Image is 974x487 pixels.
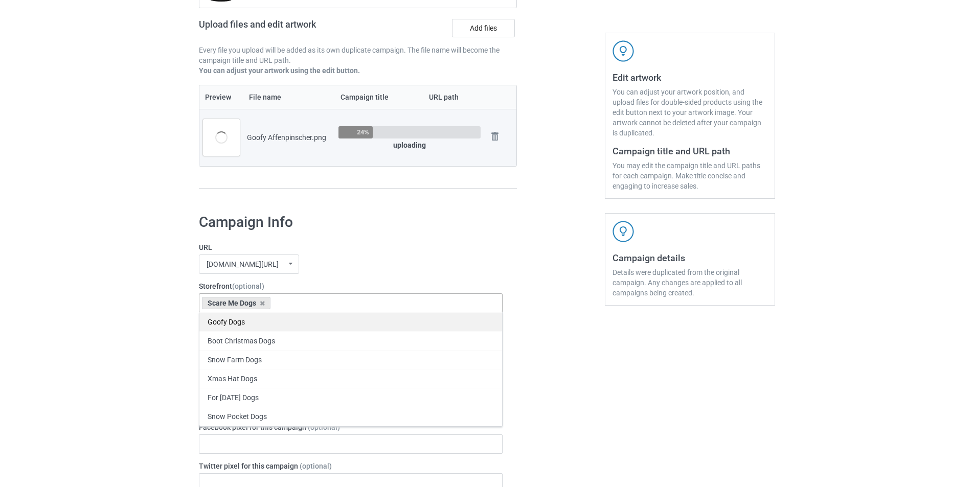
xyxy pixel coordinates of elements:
[613,40,634,62] img: svg+xml;base64,PD94bWwgdmVyc2lvbj0iMS4wIiBlbmNvZGluZz0iVVRGLTgiPz4KPHN2ZyB3aWR0aD0iNDJweCIgaGVpZ2...
[199,461,503,471] label: Twitter pixel for this campaign
[613,145,767,157] h3: Campaign title and URL path
[207,261,279,268] div: [DOMAIN_NAME][URL]
[613,252,767,264] h3: Campaign details
[247,132,331,143] div: Goofy Affenpinscher.png
[199,331,502,350] div: Boot Christmas Dogs
[338,140,481,150] div: uploading
[199,281,503,291] label: Storefront
[199,66,360,75] b: You can adjust your artwork using the edit button.
[613,267,767,298] div: Details were duplicated from the original campaign. Any changes are applied to all campaigns bein...
[199,426,502,445] div: Santa Xmas Dogs
[613,72,767,83] h3: Edit artwork
[199,388,502,407] div: For [DATE] Dogs
[357,129,369,135] div: 24%
[199,45,517,65] p: Every file you upload will be added as its own duplicate campaign. The file name will become the ...
[423,85,484,109] th: URL path
[335,85,423,109] th: Campaign title
[308,423,340,431] span: (optional)
[199,242,503,252] label: URL
[199,407,502,426] div: Snow Pocket Dogs
[202,297,270,309] div: Scare Me Dogs
[300,462,332,470] span: (optional)
[199,213,503,231] h1: Campaign Info
[199,350,502,369] div: Snow Farm Dogs
[613,87,767,138] div: You can adjust your artwork position, and upload files for double-sided products using the edit b...
[243,85,335,109] th: File name
[613,221,634,242] img: svg+xml;base64,PD94bWwgdmVyc2lvbj0iMS4wIiBlbmNvZGluZz0iVVRGLTgiPz4KPHN2ZyB3aWR0aD0iNDJweCIgaGVpZ2...
[488,129,502,144] img: svg+xml;base64,PD94bWwgdmVyc2lvbj0iMS4wIiBlbmNvZGluZz0iVVRGLTgiPz4KPHN2ZyB3aWR0aD0iMjhweCIgaGVpZ2...
[613,160,767,191] div: You may edit the campaign title and URL paths for each campaign. Make title concise and engaging ...
[199,369,502,388] div: Xmas Hat Dogs
[199,85,243,109] th: Preview
[199,312,502,331] div: Goofy Dogs
[199,422,503,432] label: Facebook pixel for this campaign
[232,282,264,290] span: (optional)
[199,19,390,38] h2: Upload files and edit artwork
[452,19,515,37] label: Add files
